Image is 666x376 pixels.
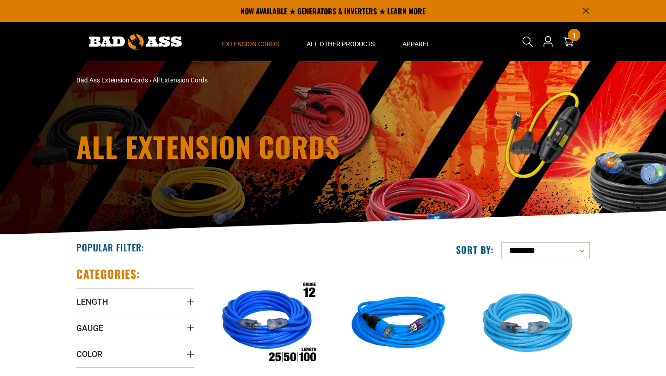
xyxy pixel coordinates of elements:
[76,315,194,341] summary: Gauge
[153,76,208,84] span: All Extension Cords
[76,323,103,333] span: Gauge
[76,241,144,253] h2: Popular Filter:
[456,244,494,256] label: Sort by:
[76,75,414,85] nav: breadcrumbs
[388,22,444,61] summary: Apparel
[76,349,102,359] span: Color
[76,76,148,84] a: Bad Ass Extension Cords
[208,22,293,61] summary: Extension Cords
[76,288,194,314] summary: Length
[149,76,151,84] span: ›
[222,40,279,48] span: Extension Cords
[76,341,194,367] summary: Color
[402,40,430,48] span: Apparel
[520,34,535,49] summary: Search
[76,296,108,307] span: Length
[293,22,388,61] summary: All Other Products
[76,267,140,281] h2: Categories:
[76,132,414,160] h1: All Extension Cords
[307,40,375,48] span: All Other Products
[89,34,182,50] img: Bad Ass Extension Cords
[573,32,575,39] span: 1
